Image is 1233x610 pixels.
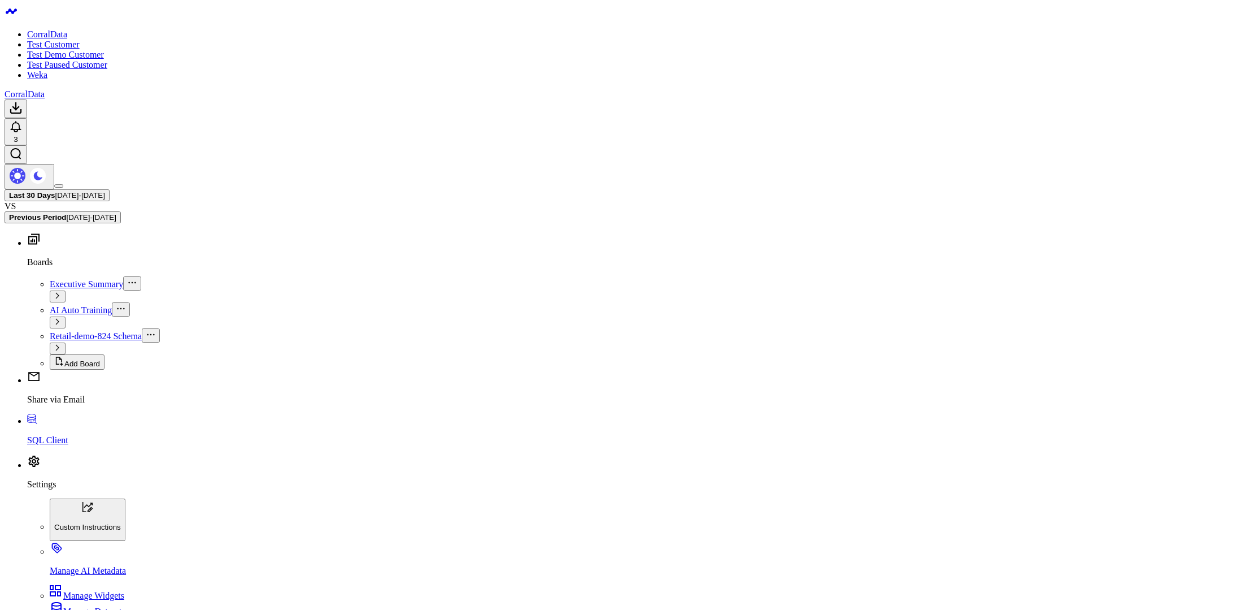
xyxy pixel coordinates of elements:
[5,189,110,201] button: Last 30 Days[DATE]-[DATE]
[66,213,116,222] span: [DATE] - [DATE]
[5,89,45,99] a: CorralData
[5,211,121,223] button: Previous Period[DATE]-[DATE]
[63,591,124,600] span: Manage Widgets
[5,145,27,164] button: Open search
[50,547,1228,576] a: Manage AI Metadata
[50,305,112,315] a: AI Auto Training
[5,118,27,145] button: 3
[27,40,80,49] a: Test Customer
[27,395,1228,405] p: Share via Email
[50,279,123,289] a: Executive Summary
[50,331,142,341] a: Retail-demo-824 Schema
[9,213,66,222] b: Previous Period
[27,435,1228,445] p: SQL Client
[27,50,104,59] a: Test Demo Customer
[50,591,124,600] a: Manage Widgets
[5,201,1228,211] div: VS
[27,479,1228,490] p: Settings
[50,499,125,541] button: Custom Instructions
[9,191,55,200] b: Last 30 Days
[27,70,47,80] a: Weka
[27,60,107,70] a: Test Paused Customer
[9,135,23,144] div: 3
[54,523,121,531] p: Custom Instructions
[27,416,1228,445] a: SQL Client
[50,354,104,370] button: Add Board
[50,566,1228,576] p: Manage AI Metadata
[27,257,1228,267] p: Boards
[55,191,105,200] span: [DATE] - [DATE]
[27,29,67,39] a: CorralData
